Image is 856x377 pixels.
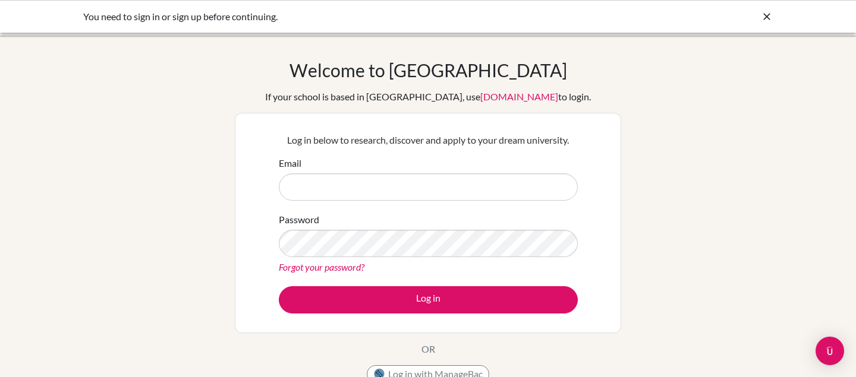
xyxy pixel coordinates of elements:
a: [DOMAIN_NAME] [480,91,558,102]
a: Forgot your password? [279,261,364,273]
p: Log in below to research, discover and apply to your dream university. [279,133,578,147]
label: Password [279,213,319,227]
div: You need to sign in or sign up before continuing. [83,9,594,24]
label: Email [279,156,301,170]
h1: Welcome to [GEOGRAPHIC_DATA] [289,59,567,81]
p: OR [421,342,435,356]
div: If your school is based in [GEOGRAPHIC_DATA], use to login. [265,90,591,104]
button: Log in [279,286,578,313]
div: Open Intercom Messenger [816,337,844,365]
